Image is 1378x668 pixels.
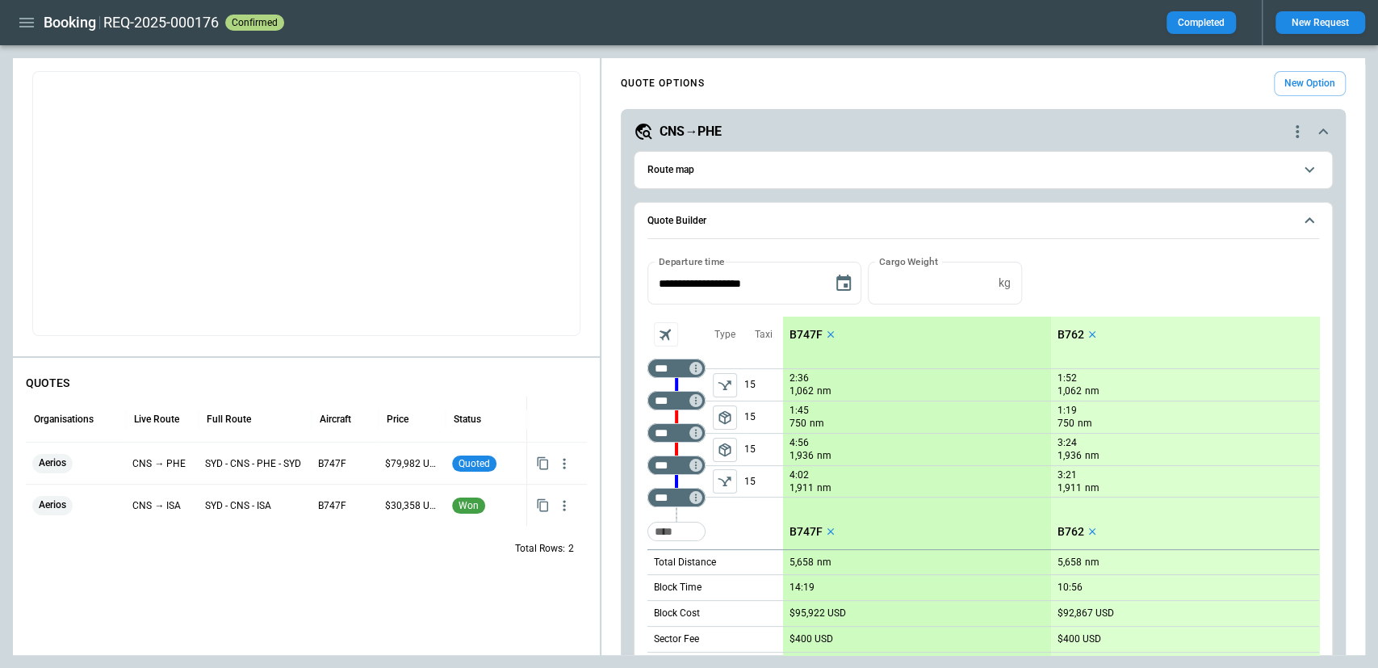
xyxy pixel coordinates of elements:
p: 2:36 [790,372,809,384]
p: Block Cost [654,607,700,620]
p: kg [999,276,1011,290]
p: 1,936 [790,449,814,463]
div: Too short [647,391,706,410]
div: Too short [647,456,706,475]
p: 4:02 [790,469,809,481]
div: Quoted [452,443,520,484]
p: $95,922 USD [790,607,846,620]
p: 14:19 [790,582,815,594]
button: left aligned [713,438,737,462]
p: nm [817,384,831,398]
button: New Option [1274,71,1346,96]
p: SYD - CNS - PHE - SYD [205,457,305,471]
p: QUOTES [26,376,587,390]
p: B762 [1058,328,1084,342]
div: Full Route [207,414,251,425]
div: Price [387,414,408,425]
h6: Route map [647,165,694,175]
span: Type of sector [713,438,737,462]
p: SYD - CNS - ISA [205,499,305,513]
p: $400 USD [790,633,833,645]
p: 1,062 [1058,384,1082,398]
div: Too short [647,359,706,378]
span: Aircraft selection [654,322,678,347]
div: Organisations [34,414,94,425]
p: 15 [744,466,783,497]
p: 750 [1058,417,1074,431]
p: nm [817,449,831,463]
p: nm [1085,449,1099,463]
div: quote-option-actions [1288,122,1307,141]
button: left aligned [713,373,737,397]
span: Aerios [32,443,73,484]
div: Aircraft [320,414,351,425]
h2: REQ-2025-000176 [103,13,219,32]
button: Copy quote content [533,495,553,515]
p: Type [714,328,735,342]
p: 750 [790,417,806,431]
button: left aligned [713,405,737,430]
p: nm [817,481,831,495]
div: Too short [647,423,706,443]
p: 3:21 [1058,469,1077,481]
span: Type of sector [713,405,737,430]
p: $79,982 USD [385,457,439,471]
p: 1,911 [1058,481,1082,495]
p: Total Distance [654,556,716,569]
p: nm [1078,417,1092,431]
div: Won [452,485,520,526]
p: CNS → ISA [132,499,192,513]
label: Departure time [659,254,725,268]
p: Block Time [654,581,702,594]
p: Total Rows: [515,542,565,556]
p: Taxi [755,328,773,342]
label: Cargo Weight [879,254,938,268]
p: 5,658 [1058,557,1082,569]
p: $400 USD [1058,633,1101,645]
p: 1,911 [790,481,814,495]
button: Copy quote content [533,453,553,473]
p: 1:52 [1058,372,1077,384]
span: package_2 [717,442,733,458]
p: 2 [568,542,574,556]
div: Live Route [134,414,179,425]
p: Sector Fee [654,632,699,646]
span: Type of sector [713,469,737,494]
p: nm [1085,481,1099,495]
p: 3:24 [1058,437,1077,449]
span: confirmed [228,17,281,28]
span: package_2 [717,410,733,426]
span: Type of sector [713,373,737,397]
p: 10:56 [1058,582,1083,594]
p: B747F [318,499,372,513]
p: 1,062 [790,384,814,398]
button: Choose date, selected date is Oct 14, 2025 [827,267,860,300]
p: 15 [744,369,783,401]
div: this tab has helpText defined [603,60,1350,65]
span: won [455,500,482,511]
button: left aligned [713,469,737,494]
h1: Booking [44,13,96,32]
p: $30,358 USD [385,499,439,513]
div: Status [454,414,481,425]
button: Completed [1166,11,1236,34]
p: 4:56 [790,437,809,449]
button: New Request [1275,11,1365,34]
p: 5,658 [790,557,814,569]
div: Too short [647,488,706,507]
p: B747F [790,525,823,539]
p: B747F [790,328,823,342]
p: $92,867 USD [1058,607,1114,620]
p: nm [1085,384,1099,398]
button: CNS→PHEquote-option-actions [634,122,1332,141]
h6: Quote Builder [647,216,706,226]
p: CNS → PHE [132,457,192,471]
span: quoted [455,458,493,469]
p: B747F [318,457,372,471]
button: Route map [647,152,1318,188]
button: Quote Builder [647,203,1318,240]
p: 1:45 [790,405,809,417]
p: 1:19 [1058,405,1077,417]
p: 1,936 [1058,449,1082,463]
p: 15 [744,401,783,433]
